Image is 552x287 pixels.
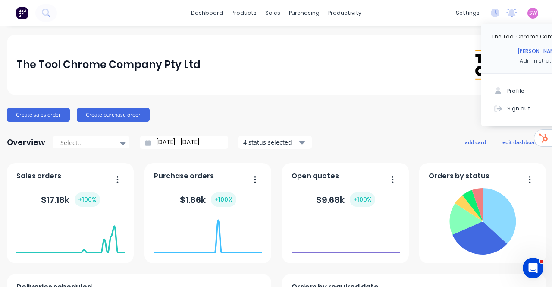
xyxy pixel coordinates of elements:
[238,136,312,149] button: 4 status selected
[316,192,375,207] div: $ 9.68k
[75,192,100,207] div: + 100 %
[261,6,285,19] div: sales
[7,108,70,122] button: Create sales order
[16,171,61,181] span: Sales orders
[459,136,492,148] button: add card
[154,171,214,181] span: Purchase orders
[324,6,366,19] div: productivity
[507,87,524,95] div: Profile
[180,192,236,207] div: $ 1.86k
[243,138,298,147] div: 4 status selected
[187,6,227,19] a: dashboard
[529,9,537,17] span: SW
[523,258,543,278] iframe: Intercom live chat
[16,56,201,73] div: The Tool Chrome Company Pty Ltd
[452,6,484,19] div: settings
[16,6,28,19] img: Factory
[227,6,261,19] div: products
[350,192,375,207] div: + 100 %
[41,192,100,207] div: $ 17.18k
[211,192,236,207] div: + 100 %
[285,6,324,19] div: purchasing
[475,50,536,79] img: The Tool Chrome Company Pty Ltd
[77,108,150,122] button: Create purchase order
[429,171,489,181] span: Orders by status
[292,171,339,181] span: Open quotes
[7,134,45,151] div: Overview
[497,136,545,148] button: edit dashboard
[507,104,530,112] div: Sign out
